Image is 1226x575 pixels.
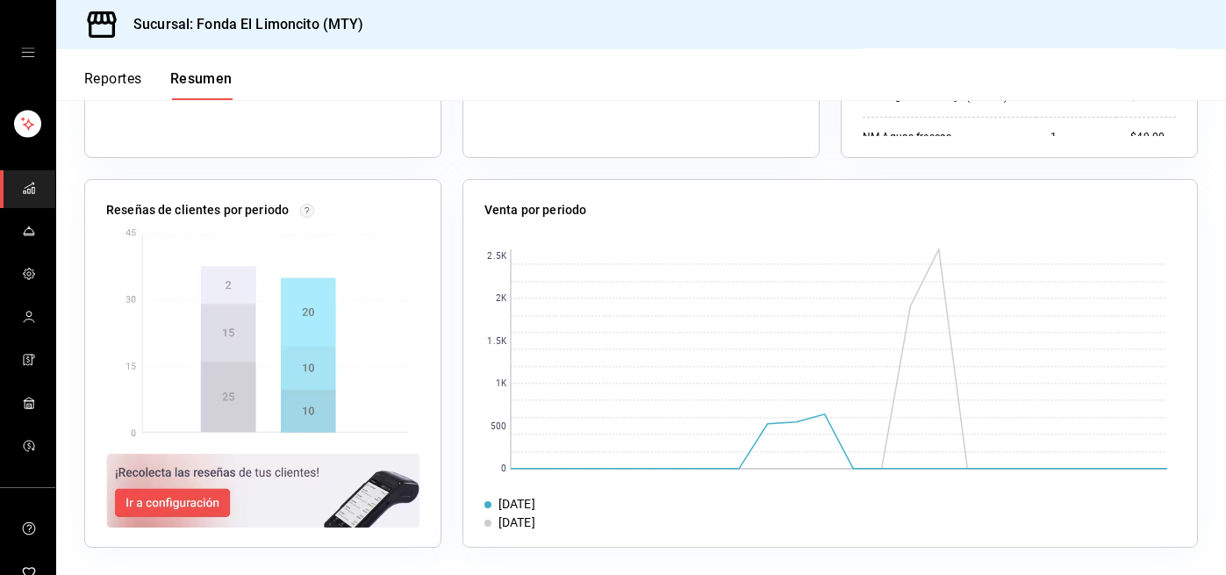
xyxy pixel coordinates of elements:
[84,70,142,100] button: Reportes
[498,495,535,514] div: [DATE]
[1130,130,1176,145] div: $49.00
[496,294,507,304] text: 2K
[501,464,506,474] text: 0
[863,130,1022,145] div: NM Aguas frescas
[1050,130,1102,145] div: 1
[487,252,506,262] text: 2.5K
[496,379,507,389] text: 1K
[21,46,35,60] button: open drawer
[484,201,586,219] p: Venta por periodo
[170,70,233,100] button: Resumen
[487,337,506,347] text: 1.5K
[498,514,535,532] div: [DATE]
[106,201,289,219] p: Reseñas de clientes por periodo
[119,14,363,35] h3: Sucursal: Fonda El Limoncito (MTY)
[84,70,233,100] div: navigation tabs
[491,422,506,432] text: 500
